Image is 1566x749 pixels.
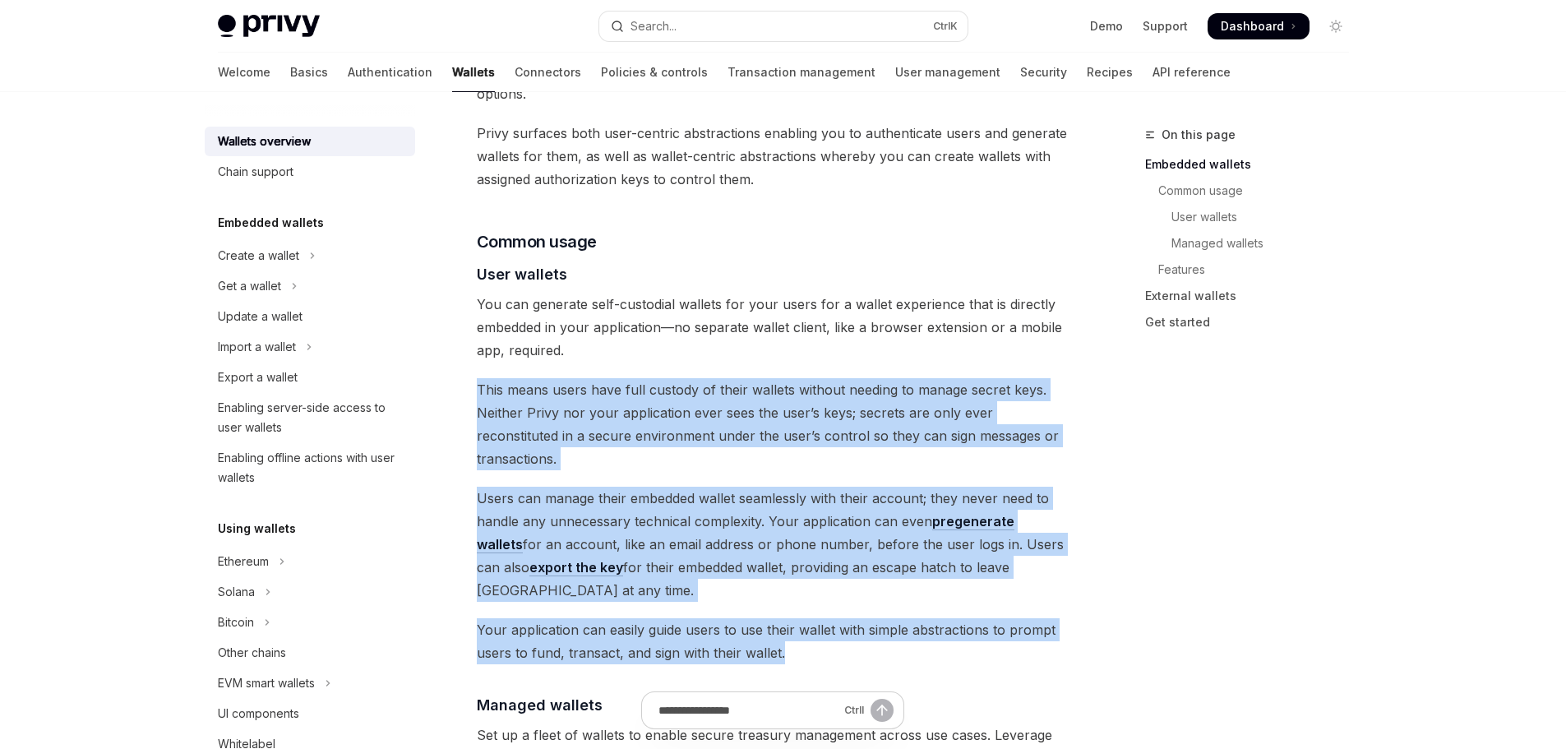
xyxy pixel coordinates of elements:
[871,699,894,722] button: Send message
[1153,53,1231,92] a: API reference
[290,53,328,92] a: Basics
[1145,204,1362,230] a: User wallets
[218,673,315,693] div: EVM smart wallets
[1145,283,1362,309] a: External wallets
[1162,125,1236,145] span: On this page
[477,230,597,253] span: Common usage
[477,122,1069,191] span: Privy surfaces both user-centric abstractions enabling you to authenticate users and generate wal...
[205,332,415,362] button: Toggle Import a wallet section
[477,618,1069,664] span: Your application can easily guide users to use their wallet with simple abstractions to prompt us...
[218,337,296,357] div: Import a wallet
[205,547,415,576] button: Toggle Ethereum section
[218,448,405,488] div: Enabling offline actions with user wallets
[218,276,281,296] div: Get a wallet
[599,12,968,41] button: Open search
[218,704,299,724] div: UI components
[477,263,567,285] span: User wallets
[218,552,269,571] div: Ethereum
[205,241,415,270] button: Toggle Create a wallet section
[658,692,838,728] input: Ask a question...
[1145,151,1362,178] a: Embedded wallets
[1145,309,1362,335] a: Get started
[205,638,415,668] a: Other chains
[529,559,623,576] a: export the key
[1221,18,1284,35] span: Dashboard
[348,53,432,92] a: Authentication
[1145,178,1362,204] a: Common usage
[218,582,255,602] div: Solana
[933,20,958,33] span: Ctrl K
[218,643,286,663] div: Other chains
[218,213,324,233] h5: Embedded wallets
[728,53,875,92] a: Transaction management
[218,132,311,151] div: Wallets overview
[895,53,1000,92] a: User management
[1208,13,1310,39] a: Dashboard
[477,293,1069,362] span: You can generate self-custodial wallets for your users for a wallet experience that is directly e...
[1020,53,1067,92] a: Security
[1145,257,1362,283] a: Features
[1090,18,1123,35] a: Demo
[218,162,293,182] div: Chain support
[205,271,415,301] button: Toggle Get a wallet section
[1145,230,1362,257] a: Managed wallets
[218,246,299,266] div: Create a wallet
[515,53,581,92] a: Connectors
[218,613,254,632] div: Bitcoin
[205,608,415,637] button: Toggle Bitcoin section
[1143,18,1188,35] a: Support
[601,53,708,92] a: Policies & controls
[205,668,415,698] button: Toggle EVM smart wallets section
[218,398,405,437] div: Enabling server-side access to user wallets
[1323,13,1349,39] button: Toggle dark mode
[218,307,303,326] div: Update a wallet
[205,302,415,331] a: Update a wallet
[205,157,415,187] a: Chain support
[477,378,1069,470] span: This means users have full custody of their wallets without needing to manage secret keys. Neithe...
[205,443,415,492] a: Enabling offline actions with user wallets
[631,16,677,36] div: Search...
[218,368,298,387] div: Export a wallet
[477,487,1069,602] span: Users can manage their embedded wallet seamlessly with their account; they never need to handle a...
[218,519,296,539] h5: Using wallets
[205,363,415,392] a: Export a wallet
[205,393,415,442] a: Enabling server-side access to user wallets
[205,699,415,728] a: UI components
[1087,53,1133,92] a: Recipes
[452,53,495,92] a: Wallets
[205,127,415,156] a: Wallets overview
[218,15,320,38] img: light logo
[205,577,415,607] button: Toggle Solana section
[218,53,270,92] a: Welcome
